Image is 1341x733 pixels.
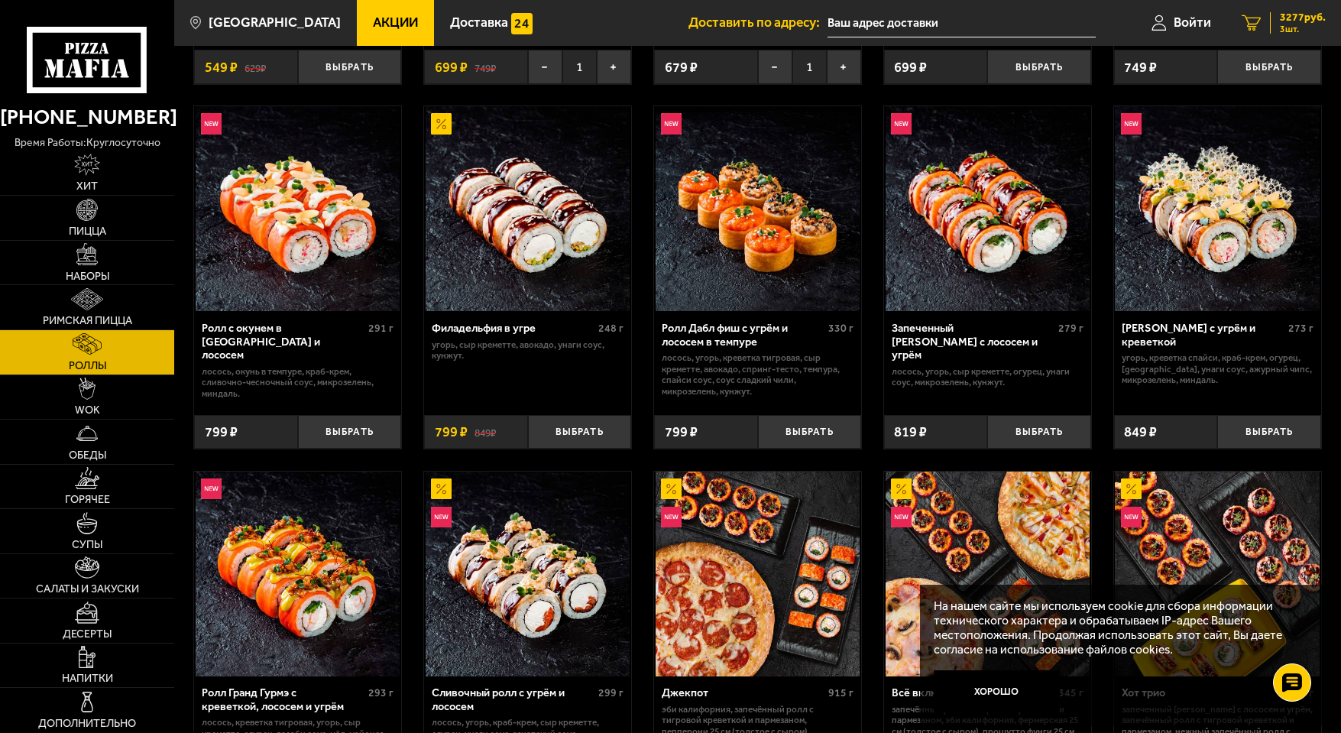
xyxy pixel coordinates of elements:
[1114,472,1322,676] a: АкционныйНовинкаХот трио
[201,478,222,499] img: Новинка
[432,322,594,336] div: Филадельфия в угре
[792,50,827,84] span: 1
[1122,352,1313,386] p: угорь, креветка спайси, краб-крем, огурец, [GEOGRAPHIC_DATA], унаги соус, ажурный чипс, микрозеле...
[1280,12,1326,23] span: 3277 руб.
[884,472,1092,676] a: АкционныйНовинкаВсё включено
[891,113,912,134] img: Новинка
[202,322,364,362] div: Ролл с окунем в [GEOGRAPHIC_DATA] и лососем
[475,60,496,74] s: 749 ₽
[72,540,102,550] span: Супы
[196,472,400,676] img: Ролл Гранд Гурмэ с креветкой, лососем и угрём
[435,425,468,439] span: 799 ₽
[426,472,630,676] img: Сливочный ролл с угрём и лососем
[63,629,112,640] span: Десерты
[892,322,1054,362] div: Запеченный [PERSON_NAME] с лососем и угрём
[661,478,682,499] img: Акционный
[528,50,562,84] button: −
[196,106,400,311] img: Ролл с окунем в темпуре и лососем
[661,507,682,527] img: Новинка
[1121,478,1142,499] img: Акционный
[892,686,1048,700] div: Всё включено
[432,339,624,362] p: угорь, Сыр креметте, авокадо, унаги соус, кунжут.
[298,50,402,84] button: Выбрать
[1115,472,1320,676] img: Хот трио
[424,472,632,676] a: АкционныйНовинкаСливочный ролл с угрём и лососем
[758,415,862,449] button: Выбрать
[65,495,110,505] span: Горячее
[891,507,912,527] img: Новинка
[36,584,139,595] span: Салаты и закуски
[1058,322,1083,335] span: 279 г
[828,9,1096,37] input: Ваш адрес доставки
[426,106,630,311] img: Филадельфия в угре
[209,16,341,30] span: [GEOGRAPHIC_DATA]
[665,60,698,74] span: 679 ₽
[76,181,98,192] span: Хит
[598,686,624,699] span: 299 г
[202,686,364,713] div: Ролл Гранд Гурмэ с креветкой, лососем и угрём
[298,415,402,449] button: Выбрать
[1217,415,1321,449] button: Выбрать
[194,106,402,311] a: НовинкаРолл с окунем в темпуре и лососем
[1124,60,1157,74] span: 749 ₽
[368,322,394,335] span: 291 г
[450,16,508,30] span: Доставка
[688,16,828,30] span: Доставить по адресу:
[62,673,113,684] span: Напитки
[75,405,100,416] span: WOK
[758,50,792,84] button: −
[892,366,1083,388] p: лосось, угорь, Сыр креметте, огурец, унаги соус, микрозелень, кунжут.
[598,322,624,335] span: 248 г
[934,599,1299,657] p: На нашем сайте мы используем cookie для сбора информации технического характера и обрабатываем IP...
[475,425,496,439] s: 849 ₽
[528,415,632,449] button: Выбрать
[69,226,106,237] span: Пицца
[662,686,824,700] div: Джекпот
[987,50,1091,84] button: Выбрать
[1122,322,1284,349] div: [PERSON_NAME] с угрём и креветкой
[69,361,106,371] span: Роллы
[886,106,1090,311] img: Запеченный ролл Гурмэ с лососем и угрём
[661,113,682,134] img: Новинка
[435,60,468,74] span: 699 ₽
[656,106,860,311] img: Ролл Дабл фиш с угрём и лососем в темпуре
[662,322,824,349] div: Ролл Дабл фиш с угрём и лососем в темпуре
[43,316,132,326] span: Римская пицца
[431,507,452,527] img: Новинка
[562,50,597,84] span: 1
[1217,50,1321,84] button: Выбрать
[894,425,927,439] span: 819 ₽
[934,670,1060,712] button: Хорошо
[432,686,594,713] div: Сливочный ролл с угрём и лососем
[662,352,854,397] p: лосось, угорь, креветка тигровая, Сыр креметте, авокадо, спринг-тесто, темпура, спайси соус, соус...
[431,113,452,134] img: Акционный
[654,472,862,676] a: АкционныйНовинкаДжекпот
[424,106,632,311] a: АкционныйФиладельфия в угре
[654,106,862,311] a: НовинкаРолл Дабл фиш с угрём и лососем в темпуре
[828,322,854,335] span: 330 г
[373,16,418,30] span: Акции
[886,472,1090,676] img: Всё включено
[368,686,394,699] span: 293 г
[884,106,1092,311] a: НовинкаЗапеченный ролл Гурмэ с лососем и угрём
[1288,322,1313,335] span: 273 г
[1121,507,1142,527] img: Новинка
[194,472,402,676] a: НовинкаРолл Гранд Гурмэ с креветкой, лососем и угрём
[245,60,266,74] s: 629 ₽
[1174,16,1211,30] span: Войти
[1124,425,1157,439] span: 849 ₽
[1115,106,1320,311] img: Ролл Калипсо с угрём и креветкой
[202,366,394,400] p: лосось, окунь в темпуре, краб-крем, сливочно-чесночный соус, микрозелень, миндаль.
[665,425,698,439] span: 799 ₽
[38,718,136,729] span: Дополнительно
[205,425,238,439] span: 799 ₽
[828,686,854,699] span: 915 г
[656,472,860,676] img: Джекпот
[894,60,927,74] span: 699 ₽
[1114,106,1322,311] a: НовинкаРолл Калипсо с угрём и креветкой
[431,478,452,499] img: Акционный
[987,415,1091,449] button: Выбрать
[1280,24,1326,34] span: 3 шт.
[891,478,912,499] img: Акционный
[205,60,238,74] span: 549 ₽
